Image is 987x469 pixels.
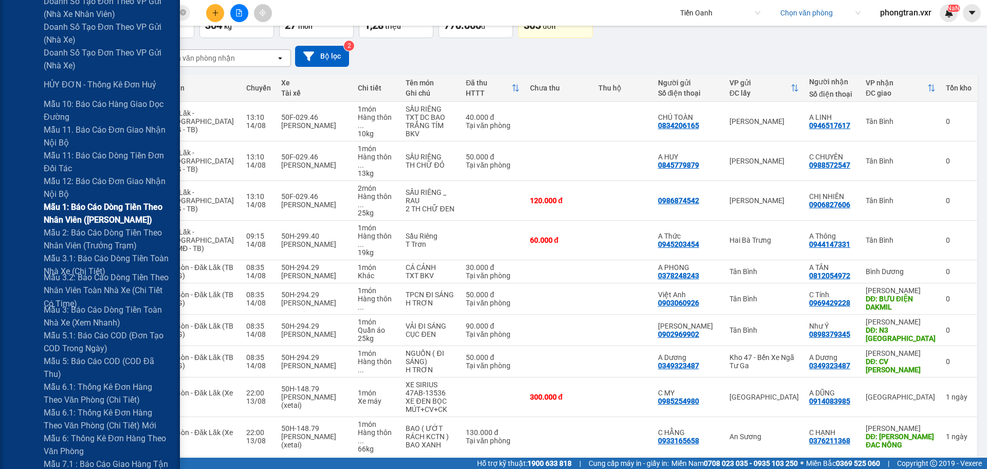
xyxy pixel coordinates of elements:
div: Tân Bình [866,196,936,205]
span: Sài Gòn - Đăk Lăk (TB - NTG) [164,291,233,307]
div: 0903060926 [658,299,699,307]
div: 0898379345 [809,330,850,338]
div: VẢI ĐI SÁNG [406,322,455,330]
div: SẦU RIÊNG [406,105,455,113]
div: 0986874542 [658,196,699,205]
div: 1 món [358,318,396,326]
div: 50H-294.29 [281,322,348,330]
div: 66 kg [358,445,396,453]
div: Tân Bình [866,236,936,244]
div: Kho 47 - Bến Xe Ngã Tư Ga [729,353,799,370]
div: [GEOGRAPHIC_DATA] [866,393,936,401]
div: 90.000 đ [466,322,520,330]
div: Tại văn phòng [466,437,520,445]
div: Sầu Riêng [406,232,455,240]
div: Chuyến [246,84,271,92]
div: Số điện thoại [809,90,855,98]
div: [PERSON_NAME] [866,318,936,326]
div: Xe [281,79,348,87]
div: 14/08 [246,121,271,130]
div: 10 kg [358,130,396,138]
sup: 2 [344,41,354,51]
div: Tồn kho [946,84,972,92]
div: Tại văn phòng [466,161,520,169]
span: Sài Gòn - Đăk Lăk (TB - NTG) [164,322,233,338]
div: [PERSON_NAME] [281,161,348,169]
div: 0378248243 [658,272,699,280]
th: Toggle SortBy [461,75,525,102]
div: 50H-294.29 [281,291,348,299]
span: caret-down [967,8,977,17]
div: 19 kg [358,248,396,257]
div: 0 [946,295,972,303]
div: 0933165658 [658,437,699,445]
div: [PERSON_NAME] [281,299,348,307]
div: Số điện thoại [658,89,719,97]
div: A LINH [809,113,855,121]
div: 13/08 [246,437,271,445]
div: 1 món [358,389,396,397]
div: 60.000 đ [530,236,588,244]
div: An Sương [729,432,799,441]
span: Sài Gòn - Đăk Lăk (Xe tải) [164,389,233,405]
div: XE SIRIUS 47AB-13536 [406,381,455,397]
div: [PERSON_NAME] [281,201,348,209]
div: 08:35 [246,263,271,272]
svg: open [276,54,284,62]
div: 14/08 [246,201,271,209]
div: Tại văn phòng [466,330,520,338]
span: close-circle [180,8,186,18]
div: 13 kg [358,169,396,177]
span: | [579,458,581,469]
span: Mẫu 10: Báo cáo hàng giao dọc đường [44,98,172,123]
div: 08:35 [246,322,271,330]
div: 300.000 đ [530,393,588,401]
strong: 1900 633 818 [527,459,572,467]
span: ngày [952,393,967,401]
span: ... [358,121,364,130]
div: VP nhận [866,79,927,87]
span: ... [358,303,364,311]
div: 1 [946,393,972,401]
div: 0969429228 [809,299,850,307]
div: Hàng thông thường [358,428,396,445]
span: | [888,458,889,469]
strong: 0708 023 035 - 0935 103 250 [704,459,798,467]
div: Tài xế [281,89,348,97]
div: [PERSON_NAME] [281,240,348,248]
div: 0945203454 [658,240,699,248]
div: Chọn văn phòng nhận [164,53,235,63]
span: Tiến Oanh [680,5,760,21]
div: [PERSON_NAME] [866,424,936,432]
div: 14/08 [246,240,271,248]
span: 304 [205,19,222,31]
div: 0985254980 [658,397,699,405]
div: 13:10 [246,113,271,121]
div: CHỊ NHIÊN [809,192,855,201]
div: Tại văn phòng [466,362,520,370]
div: 0 [946,357,972,366]
div: 50H-148.79 [281,424,348,432]
div: SẦU RIÊNG [406,153,455,161]
div: 0845779879 [658,161,699,169]
th: Toggle SortBy [861,75,941,102]
div: 50H-148.79 [281,385,348,393]
button: file-add [230,4,248,22]
span: Sài Gòn - Đăk Lăk (Xe tải) [164,428,233,445]
div: A HUY [658,153,719,161]
div: Tân Bình [729,295,799,303]
div: Tuyến [164,84,236,92]
div: A Thức [658,232,719,240]
div: Xe máy [358,397,396,405]
div: Tại văn phòng [466,121,520,130]
div: H TRƠN [406,366,455,374]
div: DĐ: BƯU ĐIỆN DAKMIL [866,295,936,311]
span: Mẫu 6: Thống kê đơn hàng theo văn phòng [44,432,172,458]
div: 50H-294.29 [281,353,348,362]
div: 0914083985 [809,397,850,405]
div: A Dương [809,353,855,362]
div: [PERSON_NAME] [281,272,348,280]
button: Bộ lọc [295,46,349,67]
span: Mẫu 11. Báo cáo đơn giao nhận nội bộ [44,123,172,149]
div: 50F-029.46 [281,192,348,201]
